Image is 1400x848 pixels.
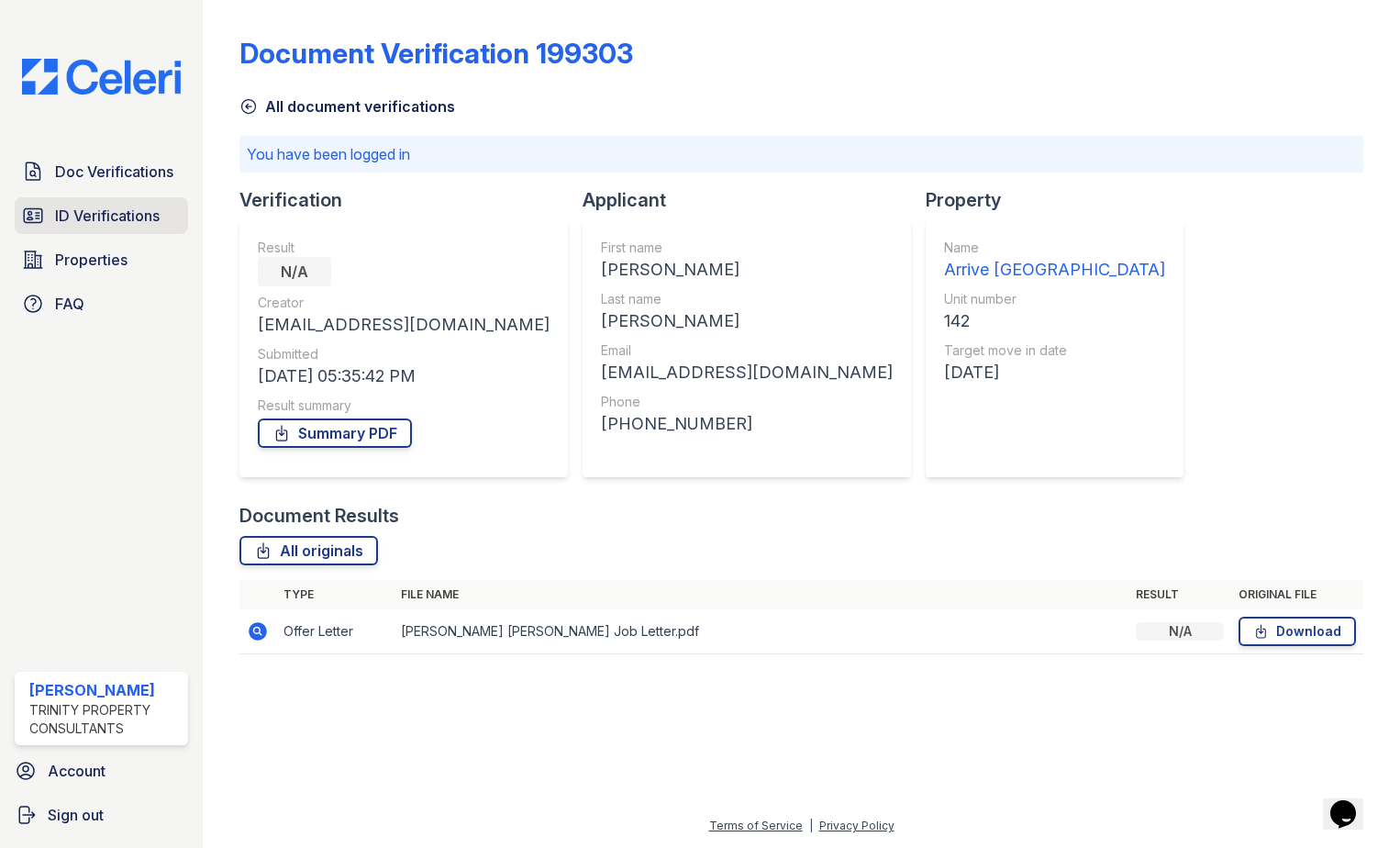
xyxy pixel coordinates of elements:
div: Trinity Property Consultants [29,701,181,738]
td: Offer Letter [276,609,394,654]
div: Verification [239,187,583,213]
div: Creator [258,294,550,312]
th: Type [276,580,394,609]
div: [DATE] [944,360,1165,385]
a: Name Arrive [GEOGRAPHIC_DATA] [944,239,1165,283]
a: Doc Verifications [15,153,188,190]
div: Result summary [258,396,550,415]
div: [DATE] 05:35:42 PM [258,363,550,389]
div: Applicant [583,187,926,213]
div: [PERSON_NAME] [601,257,893,283]
div: [PERSON_NAME] [29,679,181,701]
div: Name [944,239,1165,257]
th: Original file [1231,580,1363,609]
a: All originals [239,536,378,565]
div: [EMAIL_ADDRESS][DOMAIN_NAME] [258,312,550,338]
a: ID Verifications [15,197,188,234]
p: You have been logged in [247,143,1356,165]
span: Doc Verifications [55,161,173,183]
span: ID Verifications [55,205,160,227]
div: Arrive [GEOGRAPHIC_DATA] [944,257,1165,283]
iframe: chat widget [1323,775,1382,830]
span: FAQ [55,293,84,315]
div: [EMAIL_ADDRESS][DOMAIN_NAME] [601,360,893,385]
div: N/A [1136,622,1224,641]
a: Account [7,753,195,789]
div: N/A [258,257,331,286]
th: Result [1128,580,1231,609]
div: Target move in date [944,341,1165,360]
div: Unit number [944,290,1165,308]
div: [PHONE_NUMBER] [601,411,893,437]
a: FAQ [15,285,188,322]
div: Last name [601,290,893,308]
span: Properties [55,249,128,271]
div: | [809,819,813,832]
a: Properties [15,241,188,278]
div: Document Results [239,503,399,529]
span: Account [48,760,106,782]
td: [PERSON_NAME] [PERSON_NAME] Job Letter.pdf [394,609,1128,654]
div: First name [601,239,893,257]
div: Email [601,341,893,360]
th: File name [394,580,1128,609]
a: Privacy Policy [819,819,894,832]
div: Phone [601,393,893,411]
div: Result [258,239,550,257]
a: Summary PDF [258,418,412,448]
div: Submitted [258,345,550,363]
img: CE_Logo_Blue-a8612792a0a2168367f1c8372b55b34899dd931a85d93a1a3d3e32e68fde9ad4.png [7,59,195,95]
div: Property [926,187,1198,213]
span: Sign out [48,804,104,826]
a: Download [1239,617,1356,646]
div: 142 [944,308,1165,334]
a: Sign out [7,797,195,833]
a: All document verifications [239,95,455,117]
div: [PERSON_NAME] [601,308,893,334]
a: Terms of Service [709,819,803,832]
div: Document Verification 199303 [239,37,633,70]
